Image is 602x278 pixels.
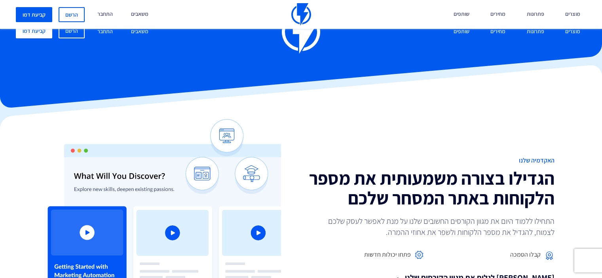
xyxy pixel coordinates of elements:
[59,23,85,38] a: הרשם
[307,168,555,208] h2: הגדילו בצורה משמעותית את מספר הלקוחות באתר המסחר שלכם
[91,23,119,40] a: התחבר
[317,216,555,238] p: התחילו ללמוד היום את מגוון הקורסים החשובים שלנו על מנת לאפשר לעסק שלכם לצמוח, להגדיל את מספר הלקו...
[16,23,52,38] a: קביעת דמו
[125,23,154,40] a: משאבים
[510,250,541,259] span: קבלו הסמכה
[307,157,555,164] h1: האקדמיה שלנו
[59,7,85,22] a: הרשם
[364,250,411,259] span: פתחו יכולות חדשות
[484,23,511,40] a: מחירים
[559,23,586,40] a: מוצרים
[521,23,550,40] a: פתרונות
[448,23,475,40] a: שותפים
[16,7,52,22] a: קביעת דמו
